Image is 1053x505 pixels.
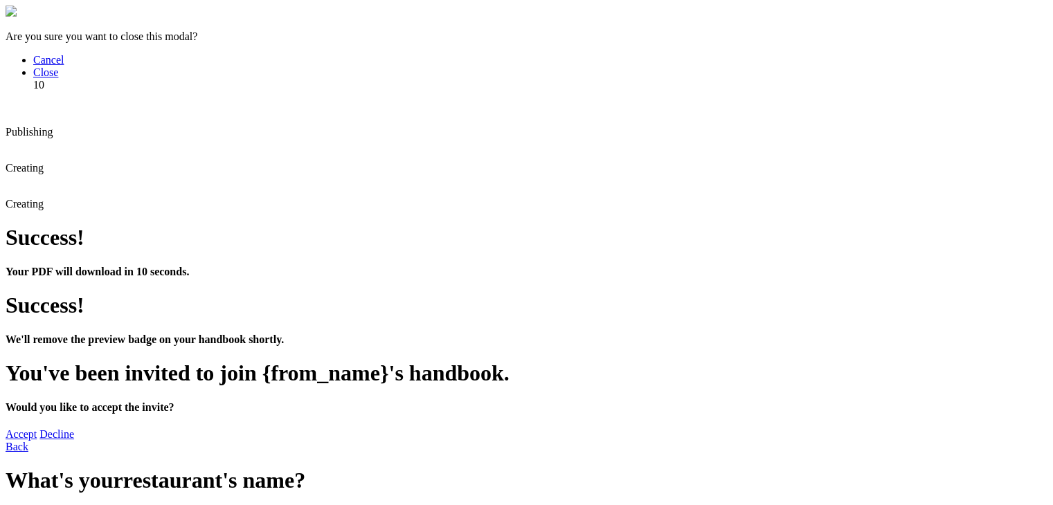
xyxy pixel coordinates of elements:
span: restaurant [123,468,222,493]
p: Are you sure you want to close this modal? [6,30,1047,43]
h4: Would you like to accept the invite? [6,401,1047,414]
span: Creating [6,162,44,174]
a: Accept [6,428,37,440]
h4: Your PDF will download in 10 seconds. [6,266,1047,278]
span: 10 [33,79,44,91]
h1: What's your 's name? [6,468,1047,493]
h1: Success! [6,225,1047,250]
a: Back [6,441,28,452]
h4: We'll remove the preview badge on your handbook shortly. [6,333,1047,346]
img: close-modal.svg [6,6,17,17]
span: Publishing [6,126,53,138]
a: Decline [39,428,74,440]
a: Cancel [33,54,64,66]
h1: You've been invited to join {from_name}'s handbook. [6,360,1047,386]
a: Close [33,66,58,78]
span: Creating [6,198,44,210]
h1: Success! [6,293,1047,318]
